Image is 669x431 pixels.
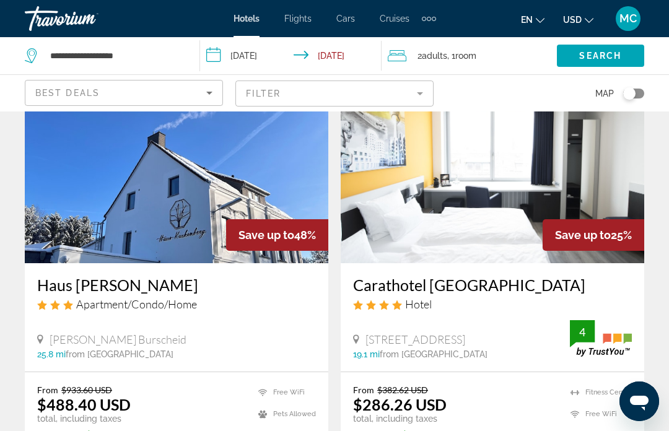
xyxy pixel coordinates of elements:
[353,395,447,414] ins: $286.26 USD
[557,45,644,67] button: Search
[353,297,632,311] div: 4 star Hotel
[25,65,328,263] img: Hotel image
[252,406,316,422] li: Pets Allowed
[226,219,328,251] div: 48%
[35,85,212,100] mat-select: Sort by
[37,349,66,359] span: 25.8 mi
[543,219,644,251] div: 25%
[76,297,197,311] span: Apartment/Condo/Home
[66,349,173,359] span: from [GEOGRAPHIC_DATA]
[564,406,632,422] li: Free WiFi
[570,320,632,357] img: trustyou-badge.svg
[61,385,112,395] del: $933.60 USD
[37,414,159,424] p: total, including taxes
[619,12,637,25] span: MC
[234,14,260,24] a: Hotels
[353,414,475,424] p: total, including taxes
[382,37,557,74] button: Travelers: 2 adults, 0 children
[50,333,186,346] span: [PERSON_NAME] Burscheid
[612,6,644,32] button: User Menu
[521,11,544,28] button: Change language
[365,333,465,346] span: [STREET_ADDRESS]
[380,14,409,24] a: Cruises
[455,51,476,61] span: Room
[380,349,488,359] span: from [GEOGRAPHIC_DATA]
[614,88,644,99] button: Toggle map
[25,2,149,35] a: Travorium
[418,47,447,64] span: 2
[570,324,595,339] div: 4
[37,276,316,294] a: Haus [PERSON_NAME]
[555,229,611,242] span: Save up to
[405,297,432,311] span: Hotel
[563,15,582,25] span: USD
[284,14,312,24] a: Flights
[37,385,58,395] span: From
[563,11,593,28] button: Change currency
[353,349,380,359] span: 19.1 mi
[252,385,316,400] li: Free WiFi
[336,14,355,24] a: Cars
[353,385,374,395] span: From
[422,51,447,61] span: Adults
[341,65,644,263] img: Hotel image
[37,297,316,311] div: 3 star Apartment
[595,85,614,102] span: Map
[377,385,428,395] del: $382.62 USD
[35,88,100,98] span: Best Deals
[447,47,476,64] span: , 1
[422,9,436,28] button: Extra navigation items
[619,381,659,421] iframe: Button to launch messaging window
[235,80,434,107] button: Filter
[521,15,533,25] span: en
[579,51,621,61] span: Search
[238,229,294,242] span: Save up to
[37,395,131,414] ins: $488.40 USD
[353,276,632,294] a: Carathotel [GEOGRAPHIC_DATA]
[200,37,382,74] button: Check-in date: Oct 22, 2025 Check-out date: Oct 25, 2025
[564,385,632,400] li: Fitness Center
